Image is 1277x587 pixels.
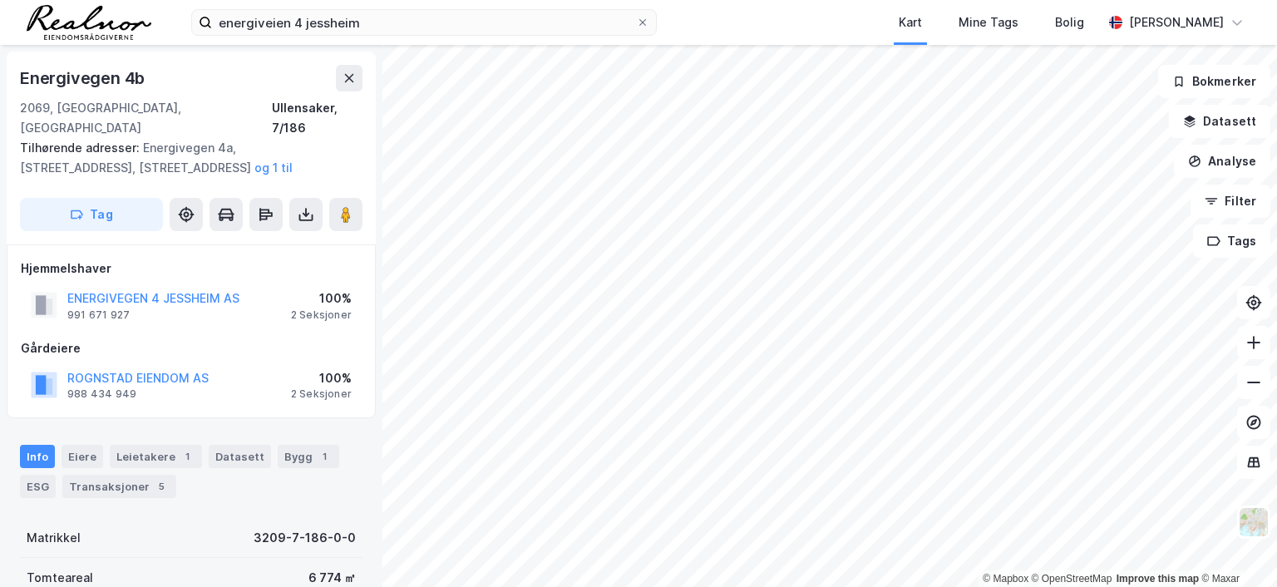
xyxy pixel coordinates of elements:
button: Analyse [1174,145,1270,178]
img: Z [1238,506,1270,538]
div: ESG [20,475,56,498]
div: [PERSON_NAME] [1129,12,1224,32]
div: 2 Seksjoner [291,387,352,401]
div: 3209-7-186-0-0 [254,528,356,548]
div: 1 [179,448,195,465]
div: 100% [291,289,352,308]
button: Datasett [1169,105,1270,138]
div: Energivegen 4b [20,65,148,91]
button: Filter [1191,185,1270,218]
div: Matrikkel [27,528,81,548]
div: Ullensaker, 7/186 [272,98,362,138]
div: 100% [291,368,352,388]
div: 988 434 949 [67,387,136,401]
div: 2069, [GEOGRAPHIC_DATA], [GEOGRAPHIC_DATA] [20,98,272,138]
div: Leietakere [110,445,202,468]
button: Tags [1193,224,1270,258]
iframe: Chat Widget [1194,507,1277,587]
div: Hjemmelshaver [21,259,362,279]
div: Bygg [278,445,339,468]
button: Tag [20,198,163,231]
div: 2 Seksjoner [291,308,352,322]
div: 1 [316,448,333,465]
div: Gårdeiere [21,338,362,358]
div: Datasett [209,445,271,468]
div: Info [20,445,55,468]
div: Transaksjoner [62,475,176,498]
div: Mine Tags [959,12,1018,32]
div: Kart [899,12,922,32]
div: Eiere [62,445,103,468]
div: 5 [153,478,170,495]
button: Bokmerker [1158,65,1270,98]
div: 991 671 927 [67,308,130,322]
div: Bolig [1055,12,1084,32]
div: Energivegen 4a, [STREET_ADDRESS], [STREET_ADDRESS] [20,138,349,178]
div: Kontrollprogram for chat [1194,507,1277,587]
a: OpenStreetMap [1032,573,1112,585]
span: Tilhørende adresser: [20,141,143,155]
img: realnor-logo.934646d98de889bb5806.png [27,5,151,40]
a: Improve this map [1117,573,1199,585]
input: Søk på adresse, matrikkel, gårdeiere, leietakere eller personer [212,10,636,35]
a: Mapbox [983,573,1028,585]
